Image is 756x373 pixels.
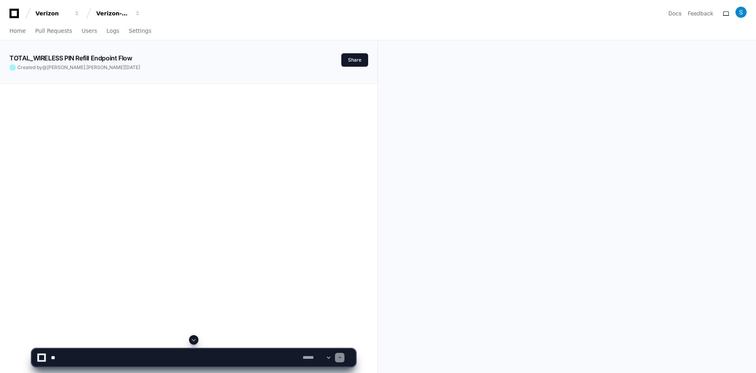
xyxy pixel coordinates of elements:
[17,64,140,71] span: Created by
[32,6,83,21] button: Verizon
[107,28,119,33] span: Logs
[107,22,119,40] a: Logs
[668,9,681,17] a: Docs
[9,54,132,62] app-text-character-animate: TOTAL_WIRELESS PIN Refill Endpoint Flow
[129,22,151,40] a: Settings
[35,22,72,40] a: Pull Requests
[36,9,69,17] div: Verizon
[79,28,95,34] span: Pylon
[96,9,130,17] div: Verizon-Clarify-Order-Management
[56,27,95,34] a: Powered byPylon
[125,64,140,70] span: [DATE]
[47,64,125,70] span: [PERSON_NAME].[PERSON_NAME]
[9,28,26,33] span: Home
[82,28,97,33] span: Users
[129,28,151,33] span: Settings
[35,28,72,33] span: Pull Requests
[93,6,144,21] button: Verizon-Clarify-Order-Management
[688,9,713,17] button: Feedback
[82,22,97,40] a: Users
[9,22,26,40] a: Home
[735,7,747,18] img: ACg8ocIQgiKf1DtyYseQMqQUbOvM4vDkgnDW6_cPYAcdVsygVm_QEg=s96-c
[341,53,368,67] button: Share
[42,64,47,70] span: @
